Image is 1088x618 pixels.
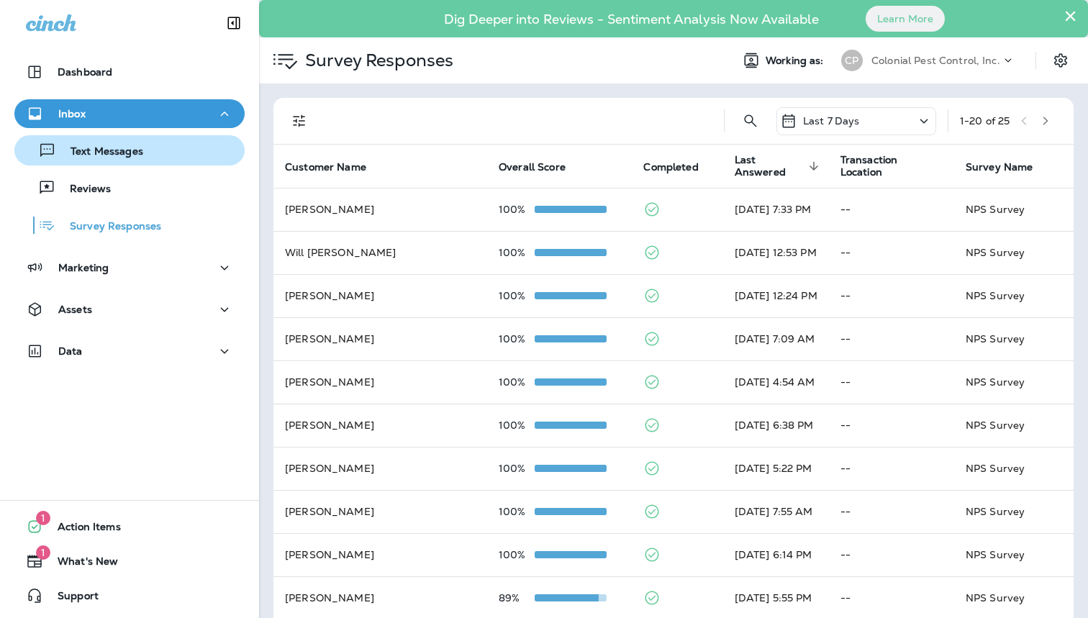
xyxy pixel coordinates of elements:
td: [PERSON_NAME] [273,490,487,533]
td: [DATE] 6:14 PM [723,533,829,576]
button: Text Messages [14,135,245,165]
td: [PERSON_NAME] [273,533,487,576]
p: Dig Deeper into Reviews - Sentiment Analysis Now Available [402,17,861,22]
span: Action Items [43,521,121,538]
td: [PERSON_NAME] [273,360,487,404]
td: NPS Survey [954,188,1074,231]
span: What's New [43,555,118,573]
td: NPS Survey [954,404,1074,447]
p: 100% [499,333,535,345]
td: [DATE] 12:24 PM [723,274,829,317]
td: -- [829,188,954,231]
p: Colonial Pest Control, Inc. [871,55,1000,66]
td: -- [829,360,954,404]
td: [PERSON_NAME] [273,188,487,231]
td: [DATE] 7:09 AM [723,317,829,360]
td: [DATE] 12:53 PM [723,231,829,274]
td: [PERSON_NAME] [273,404,487,447]
span: Overall Score [499,161,566,173]
span: Survey Name [966,160,1052,173]
div: 1 - 20 of 25 [960,115,1010,127]
td: -- [829,447,954,490]
button: Support [14,581,245,610]
p: Last 7 Days [803,115,860,127]
span: Last Answered [735,154,823,178]
span: Completed [643,160,717,173]
td: [DATE] 7:33 PM [723,188,829,231]
p: Survey Responses [299,50,453,71]
td: Will [PERSON_NAME] [273,231,487,274]
td: NPS Survey [954,317,1074,360]
td: NPS Survey [954,533,1074,576]
p: 100% [499,419,535,431]
td: NPS Survey [954,490,1074,533]
p: Marketing [58,262,109,273]
span: Transaction Location [840,154,948,178]
span: Overall Score [499,160,584,173]
button: Search Survey Responses [736,106,765,135]
td: NPS Survey [954,447,1074,490]
span: Transaction Location [840,154,930,178]
button: 1What's New [14,547,245,576]
button: Filters [285,106,314,135]
span: Completed [643,161,698,173]
span: 1 [36,545,50,560]
span: Last Answered [735,154,804,178]
button: Survey Responses [14,210,245,240]
button: Assets [14,295,245,324]
button: Inbox [14,99,245,128]
p: Dashboard [58,66,112,78]
span: Working as: [766,55,827,67]
td: [PERSON_NAME] [273,447,487,490]
span: Support [43,590,99,607]
button: Marketing [14,253,245,282]
p: Data [58,345,83,357]
td: [DATE] 7:55 AM [723,490,829,533]
td: NPS Survey [954,274,1074,317]
p: 100% [499,506,535,517]
td: NPS Survey [954,231,1074,274]
button: Close [1064,4,1077,27]
p: Inbox [58,108,86,119]
p: Reviews [55,183,111,196]
button: Collapse Sidebar [214,9,254,37]
div: CP [841,50,863,71]
span: Customer Name [285,161,366,173]
p: 89% [499,592,535,604]
p: Assets [58,304,92,315]
p: 100% [499,290,535,301]
p: 100% [499,549,535,560]
button: Settings [1048,47,1074,73]
span: 1 [36,511,50,525]
span: Survey Name [966,161,1033,173]
td: -- [829,404,954,447]
td: -- [829,274,954,317]
button: Reviews [14,173,245,203]
td: [DATE] 4:54 AM [723,360,829,404]
p: 100% [499,463,535,474]
button: Data [14,337,245,365]
td: -- [829,317,954,360]
td: -- [829,490,954,533]
span: Customer Name [285,160,385,173]
p: 100% [499,204,535,215]
p: Survey Responses [55,220,161,234]
td: NPS Survey [954,360,1074,404]
td: -- [829,533,954,576]
p: Text Messages [56,145,143,159]
p: 100% [499,376,535,388]
td: [DATE] 6:38 PM [723,404,829,447]
button: 1Action Items [14,512,245,541]
td: [DATE] 5:22 PM [723,447,829,490]
p: 100% [499,247,535,258]
td: [PERSON_NAME] [273,274,487,317]
button: Learn More [866,6,945,32]
td: -- [829,231,954,274]
td: [PERSON_NAME] [273,317,487,360]
button: Dashboard [14,58,245,86]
